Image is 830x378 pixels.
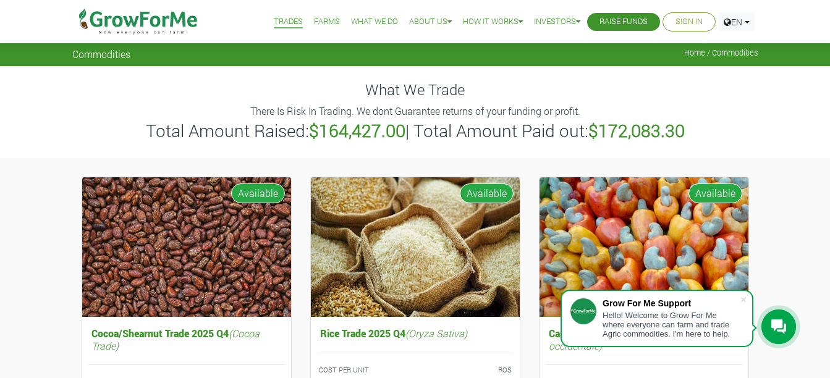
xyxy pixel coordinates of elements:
[603,298,740,308] div: Grow For Me Support
[231,183,285,203] span: Available
[91,327,260,351] i: (Cocoa Trade)
[405,327,467,340] i: (Oryza Sativa)
[351,15,398,28] a: What We Do
[72,81,758,99] h4: What We Trade
[603,311,740,338] div: Hello! Welcome to Grow For Me where everyone can farm and trade Agric commodities. I'm here to help.
[460,183,514,203] span: Available
[718,12,755,31] a: EN
[588,119,685,142] b: $172,083.30
[688,183,742,203] span: Available
[599,15,648,28] a: Raise Funds
[675,15,703,28] a: Sign In
[74,120,756,141] h3: Total Amount Raised: | Total Amount Paid out:
[311,177,520,317] img: growforme image
[317,324,514,342] h5: Rice Trade 2025 Q4
[684,48,758,57] span: Home / Commodities
[463,15,523,28] a: How it Works
[409,15,452,28] a: About Us
[309,119,405,142] b: $164,427.00
[82,177,291,317] img: growforme image
[426,365,512,376] p: ROS
[540,177,748,317] img: growforme image
[319,365,404,376] p: COST PER UNIT
[74,104,756,119] p: There Is Risk In Trading. We dont Guarantee returns of your funding or profit.
[88,324,285,354] h5: Cocoa/Shearnut Trade 2025 Q4
[314,15,340,28] a: Farms
[549,327,705,351] i: (Anacardium occidentale)
[546,324,742,354] h5: Cashew Trade 2025 Q4
[274,15,303,28] a: Trades
[534,15,580,28] a: Investors
[72,48,130,60] span: Commodities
